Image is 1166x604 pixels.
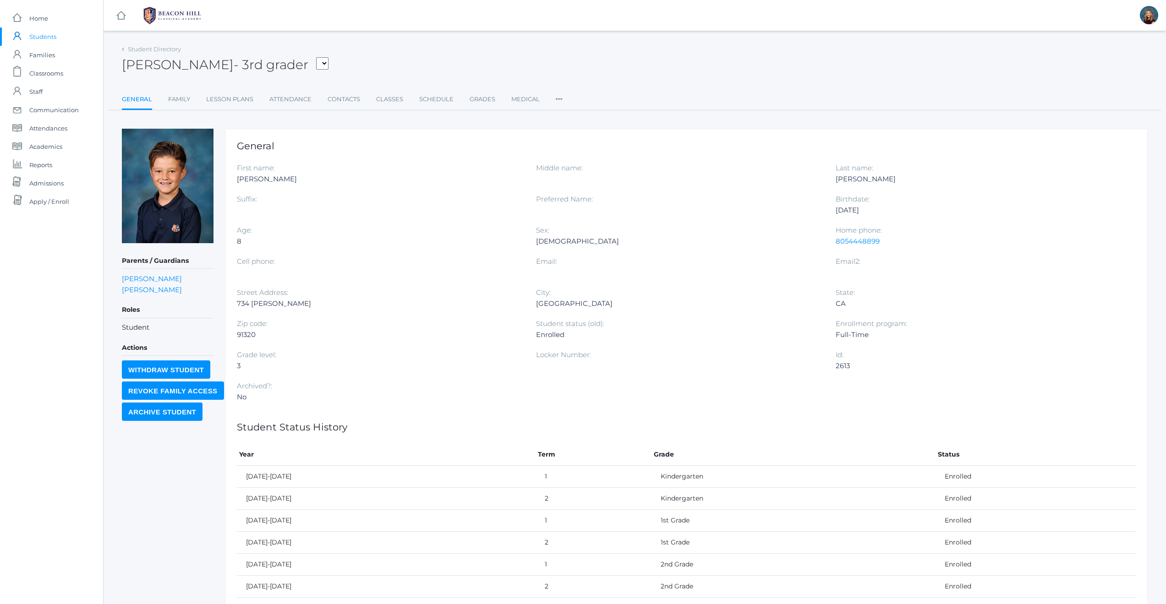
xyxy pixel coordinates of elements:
a: [PERSON_NAME] [122,285,182,294]
td: [DATE]-[DATE] [237,532,536,554]
td: Enrolled [936,554,1136,576]
td: 2 [536,532,651,554]
th: Year [237,444,536,466]
td: Enrolled [936,532,1136,554]
span: Academics [29,137,62,156]
div: 8 [237,236,522,247]
img: BHCALogos-05-308ed15e86a5a0abce9b8dd61676a3503ac9727e845dece92d48e8588c001991.png [138,4,207,27]
img: Porter Dickey [122,129,213,243]
td: 1st Grade [651,532,936,554]
span: Classrooms [29,64,63,82]
label: Home phone: [836,226,882,234]
td: Enrolled [936,576,1136,598]
input: Revoke Family Access [122,381,224,400]
label: City: [536,288,551,297]
span: Attendances [29,119,67,137]
td: Enrolled [936,510,1136,532]
span: Families [29,46,55,64]
h1: General [237,141,1136,151]
td: [DATE]-[DATE] [237,510,536,532]
input: Archive Student [122,403,203,421]
label: Email: [536,257,557,266]
a: General [122,90,152,110]
div: 2613 [836,360,1121,371]
td: 1 [536,510,651,532]
label: Suffix: [237,195,257,203]
span: Admissions [29,174,64,192]
td: Enrolled [936,466,1136,488]
span: Home [29,9,48,27]
a: Medical [511,90,540,109]
td: Kindergarten [651,488,936,510]
a: [PERSON_NAME] [122,274,182,283]
h5: Actions [122,340,213,356]
td: Kindergarten [651,466,936,488]
h2: [PERSON_NAME] [122,58,328,72]
div: [GEOGRAPHIC_DATA] [536,298,821,309]
div: [DATE] [836,205,1121,216]
span: Reports [29,156,52,174]
span: - 3rd grader [234,57,308,72]
label: Archived?: [237,381,272,390]
a: Student Directory [128,45,181,53]
label: Student status (old): [536,319,604,328]
a: Attendance [269,90,312,109]
td: 2nd Grade [651,554,936,576]
div: 91320 [237,329,522,340]
h5: Parents / Guardians [122,253,213,269]
h1: Student Status History [237,422,1136,432]
div: 3 [237,360,522,371]
h5: Roles [122,302,213,318]
div: Full-Time [836,329,1121,340]
div: No [237,392,522,403]
a: Grades [470,90,495,109]
td: 1 [536,554,651,576]
label: Cell phone: [237,257,275,266]
label: Zip code: [237,319,268,328]
label: State: [836,288,855,297]
th: Status [936,444,1136,466]
label: Preferred Name: [536,195,593,203]
td: 2 [536,576,651,598]
a: Family [168,90,190,109]
label: Id: [836,350,843,359]
label: Birthdate: [836,195,870,203]
td: 1 [536,466,651,488]
td: [DATE]-[DATE] [237,554,536,576]
div: [DEMOGRAPHIC_DATA] [536,236,821,247]
th: Term [536,444,651,466]
div: 734 [PERSON_NAME] [237,298,522,309]
div: Lindsay Leeds [1140,6,1158,24]
li: Student [122,322,213,333]
div: Enrolled [536,329,821,340]
td: 2 [536,488,651,510]
th: Grade [651,444,936,466]
a: Schedule [419,90,454,109]
td: [DATE]-[DATE] [237,576,536,598]
span: Apply / Enroll [29,192,69,211]
td: [DATE]-[DATE] [237,466,536,488]
label: Street Address: [237,288,288,297]
label: Age: [237,226,252,234]
td: [DATE]-[DATE] [237,488,536,510]
td: 1st Grade [651,510,936,532]
label: Last name: [836,163,873,172]
div: [PERSON_NAME] [237,174,522,185]
label: First name: [237,163,275,172]
a: 8054448899 [836,237,880,245]
a: Lesson Plans [206,90,253,109]
a: Contacts [328,90,360,109]
td: 2nd Grade [651,576,936,598]
label: Grade level: [237,350,276,359]
label: Locker Number: [536,350,591,359]
div: CA [836,298,1121,309]
input: Withdraw Student [122,360,210,379]
label: Enrollment program: [836,319,907,328]
a: Classes [376,90,403,109]
td: Enrolled [936,488,1136,510]
span: Staff [29,82,43,101]
label: Sex: [536,226,549,234]
span: Students [29,27,56,46]
span: Communication [29,101,79,119]
div: [PERSON_NAME] [836,174,1121,185]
